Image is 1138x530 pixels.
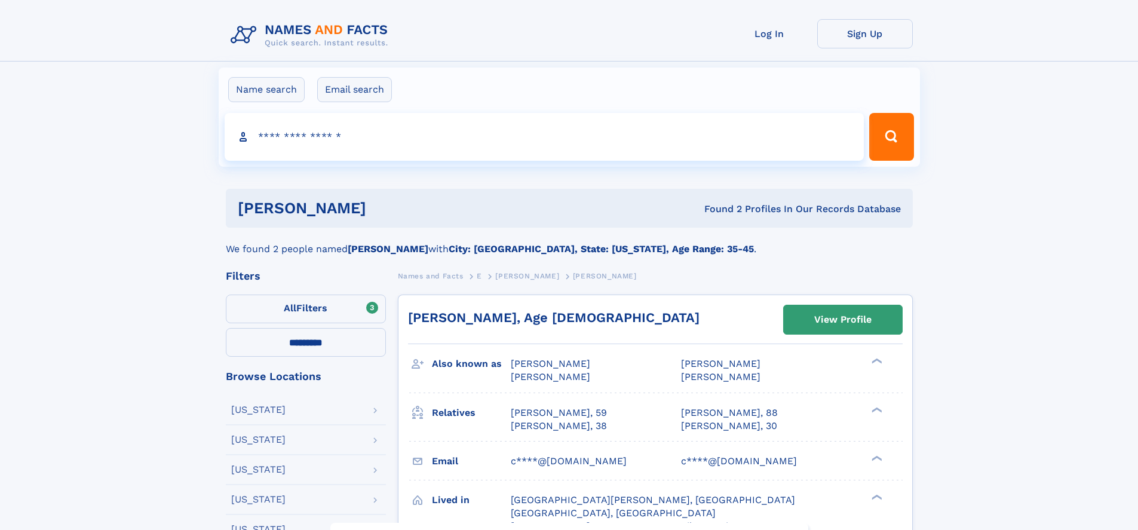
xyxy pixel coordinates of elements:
[284,302,296,314] span: All
[573,272,637,280] span: [PERSON_NAME]
[317,77,392,102] label: Email search
[869,454,883,462] div: ❯
[432,403,511,423] h3: Relatives
[226,295,386,323] label: Filters
[535,203,901,216] div: Found 2 Profiles In Our Records Database
[681,358,760,369] span: [PERSON_NAME]
[511,419,607,433] a: [PERSON_NAME], 38
[814,306,872,333] div: View Profile
[495,268,559,283] a: [PERSON_NAME]
[231,435,286,445] div: [US_STATE]
[511,358,590,369] span: [PERSON_NAME]
[432,451,511,471] h3: Email
[817,19,913,48] a: Sign Up
[408,310,700,325] a: [PERSON_NAME], Age [DEMOGRAPHIC_DATA]
[398,268,464,283] a: Names and Facts
[231,495,286,504] div: [US_STATE]
[225,113,864,161] input: search input
[869,113,913,161] button: Search Button
[226,371,386,382] div: Browse Locations
[226,19,398,51] img: Logo Names and Facts
[228,77,305,102] label: Name search
[432,490,511,510] h3: Lived in
[432,354,511,374] h3: Also known as
[681,419,777,433] a: [PERSON_NAME], 30
[511,371,590,382] span: [PERSON_NAME]
[869,493,883,501] div: ❯
[495,272,559,280] span: [PERSON_NAME]
[449,243,754,255] b: City: [GEOGRAPHIC_DATA], State: [US_STATE], Age Range: 35-45
[348,243,428,255] b: [PERSON_NAME]
[869,406,883,413] div: ❯
[238,201,535,216] h1: [PERSON_NAME]
[226,271,386,281] div: Filters
[869,357,883,365] div: ❯
[231,465,286,474] div: [US_STATE]
[231,405,286,415] div: [US_STATE]
[226,228,913,256] div: We found 2 people named with .
[511,406,607,419] a: [PERSON_NAME], 59
[784,305,902,334] a: View Profile
[511,507,716,519] span: [GEOGRAPHIC_DATA], [GEOGRAPHIC_DATA]
[477,268,482,283] a: E
[681,371,760,382] span: [PERSON_NAME]
[511,494,795,506] span: [GEOGRAPHIC_DATA][PERSON_NAME], [GEOGRAPHIC_DATA]
[477,272,482,280] span: E
[722,19,817,48] a: Log In
[681,406,778,419] a: [PERSON_NAME], 88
